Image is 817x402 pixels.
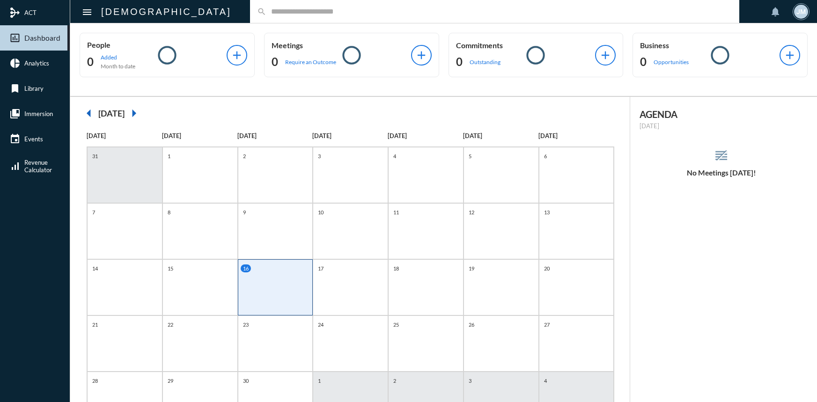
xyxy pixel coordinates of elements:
p: 22 [165,321,176,329]
div: JM [794,5,808,19]
p: 1 [165,152,173,160]
p: [DATE] [640,122,803,130]
p: 30 [241,377,251,385]
p: [DATE] [463,132,538,139]
p: 2 [391,377,398,385]
p: 17 [316,264,326,272]
mat-icon: pie_chart [9,58,21,69]
p: 19 [466,264,477,272]
mat-icon: bookmark [9,83,21,94]
p: 20 [542,264,552,272]
p: 8 [165,208,173,216]
span: ACT [24,9,37,16]
p: 4 [391,152,398,160]
p: 12 [466,208,477,216]
p: 11 [391,208,401,216]
p: [DATE] [538,132,614,139]
span: Library [24,85,44,92]
p: 25 [391,321,401,329]
p: [DATE] [388,132,463,139]
p: 29 [165,377,176,385]
p: 15 [165,264,176,272]
p: 16 [241,264,251,272]
h2: [DATE] [98,108,125,118]
h5: No Meetings [DATE]! [630,168,812,177]
mat-icon: Side nav toggle icon [81,7,93,18]
mat-icon: signal_cellular_alt [9,161,21,172]
p: 24 [316,321,326,329]
mat-icon: reorder [714,148,729,163]
p: 1 [316,377,323,385]
p: 26 [466,321,477,329]
p: 27 [542,321,552,329]
p: 23 [241,321,251,329]
h2: [DEMOGRAPHIC_DATA] [101,4,231,19]
span: Analytics [24,59,49,67]
p: 10 [316,208,326,216]
p: 18 [391,264,401,272]
mat-icon: mediation [9,7,21,18]
p: [DATE] [237,132,313,139]
p: 5 [466,152,474,160]
mat-icon: event [9,133,21,145]
p: 6 [542,152,549,160]
p: 21 [90,321,100,329]
span: Dashboard [24,34,60,42]
span: Immersion [24,110,53,117]
p: 3 [466,377,474,385]
p: 13 [542,208,552,216]
span: Revenue Calculator [24,159,52,174]
mat-icon: search [257,7,266,16]
button: Toggle sidenav [78,2,96,21]
h2: AGENDA [640,109,803,120]
p: 4 [542,377,549,385]
p: 14 [90,264,100,272]
p: 9 [241,208,248,216]
mat-icon: arrow_right [125,104,143,123]
mat-icon: collections_bookmark [9,108,21,119]
p: 3 [316,152,323,160]
p: [DATE] [312,132,388,139]
p: [DATE] [87,132,162,139]
mat-icon: arrow_left [80,104,98,123]
p: 2 [241,152,248,160]
p: 28 [90,377,100,385]
mat-icon: insert_chart_outlined [9,32,21,44]
mat-icon: notifications [770,6,781,17]
p: 7 [90,208,97,216]
p: [DATE] [162,132,237,139]
span: Events [24,135,43,143]
p: 31 [90,152,100,160]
